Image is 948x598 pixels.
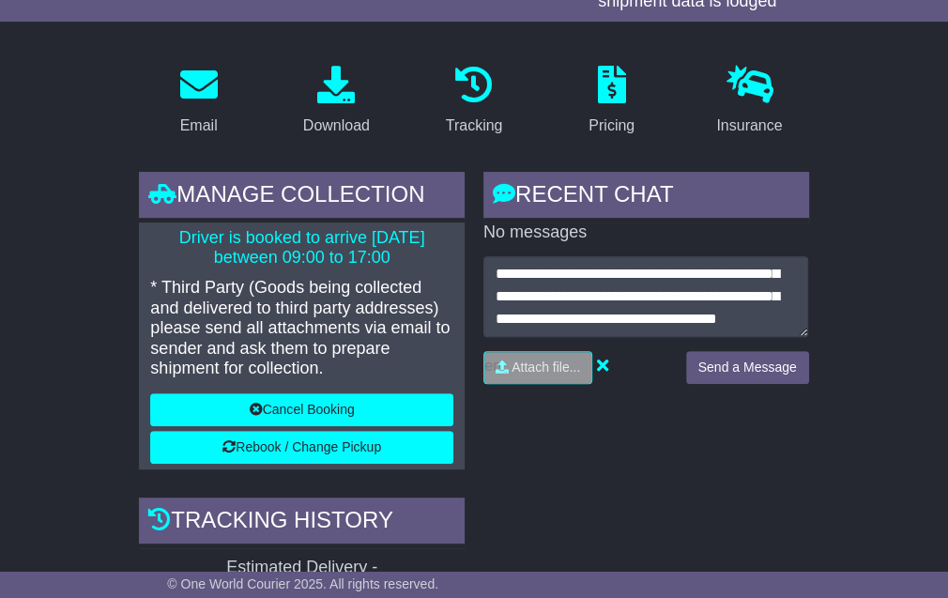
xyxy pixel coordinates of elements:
[576,59,647,144] a: Pricing
[483,172,809,222] div: RECENT CHAT
[483,222,809,243] p: No messages
[139,172,465,222] div: Manage collection
[150,278,453,379] p: * Third Party (Goods being collected and delivered to third party addresses) please send all atta...
[167,576,438,591] span: © One World Courier 2025. All rights reserved.
[434,59,515,144] a: Tracking
[446,115,503,137] div: Tracking
[139,498,465,548] div: Tracking history
[150,228,453,268] p: Driver is booked to arrive [DATE] between 09:00 to 17:00
[168,59,230,144] a: Email
[716,115,782,137] div: Insurance
[303,115,370,137] div: Download
[589,115,635,137] div: Pricing
[704,59,794,144] a: Insurance
[150,393,453,426] button: Cancel Booking
[139,558,465,598] div: Estimated Delivery -
[291,59,382,144] a: Download
[150,431,453,464] button: Rebook / Change Pickup
[180,115,218,137] div: Email
[686,351,809,384] button: Send a Message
